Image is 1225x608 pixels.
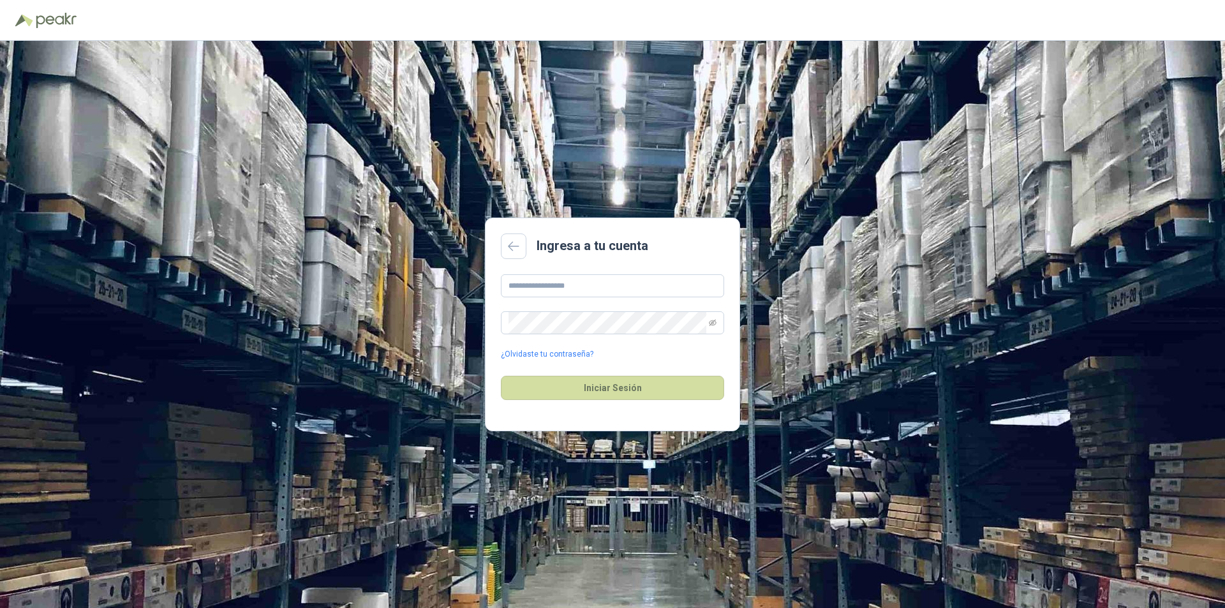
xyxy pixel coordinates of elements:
a: ¿Olvidaste tu contraseña? [501,348,593,360]
img: Logo [15,14,33,27]
button: Iniciar Sesión [501,376,724,400]
h2: Ingresa a tu cuenta [537,236,648,256]
img: Peakr [36,13,77,28]
span: eye-invisible [709,319,716,327]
